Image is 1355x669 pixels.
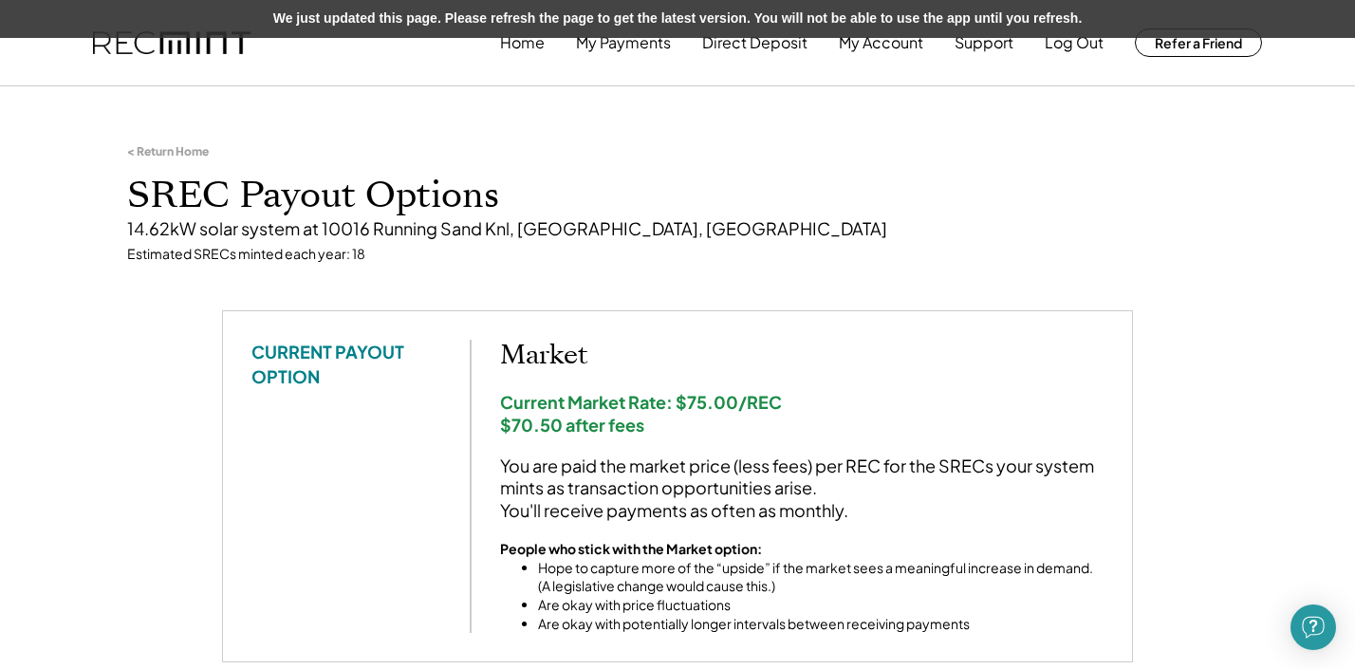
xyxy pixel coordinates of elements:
[127,174,1228,218] h1: SREC Payout Options
[538,615,1104,634] li: Are okay with potentially longer intervals between receiving payments
[500,540,762,557] strong: People who stick with the Market option:
[127,217,1228,239] div: 14.62kW solar system at 10016 Running Sand Knl, [GEOGRAPHIC_DATA], [GEOGRAPHIC_DATA]
[702,24,807,62] button: Direct Deposit
[500,455,1104,521] div: You are paid the market price (less fees) per REC for the SRECs your system mints as transaction ...
[500,340,1104,372] h2: Market
[1290,604,1336,650] div: Open Intercom Messenger
[1045,24,1104,62] button: Log Out
[576,24,671,62] button: My Payments
[93,31,251,55] img: recmint-logotype%403x.png
[1135,28,1262,57] button: Refer a Friend
[500,24,545,62] button: Home
[127,144,209,159] div: < Return Home
[251,340,441,387] div: CURRENT PAYOUT OPTION
[955,24,1013,62] button: Support
[500,391,1104,436] div: Current Market Rate: $75.00/REC $70.50 after fees
[538,559,1104,596] li: Hope to capture more of the “upside” if the market sees a meaningful increase in demand. (A legis...
[839,24,923,62] button: My Account
[127,245,1228,264] div: Estimated SRECs minted each year: 18
[538,596,1104,615] li: Are okay with price fluctuations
